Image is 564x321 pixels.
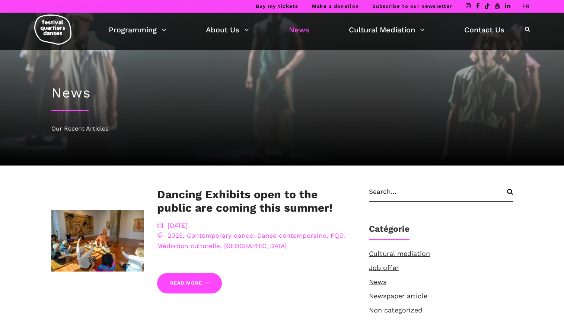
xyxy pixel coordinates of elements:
[369,224,410,240] h1: Catégorie
[51,85,513,101] h1: News
[372,3,452,9] a: Subscribe to our newsletter
[224,242,287,250] a: [GEOGRAPHIC_DATA]
[256,3,299,9] a: Buy my tickets
[369,250,430,257] a: Cultural mediation
[187,232,253,239] a: Contemporary dance
[183,232,185,239] span: ,
[369,188,513,202] input: Search...
[253,232,255,239] span: ,
[312,3,359,9] a: Make a donation
[206,23,249,36] a: About Us
[168,222,188,229] a: [DATE]
[51,210,144,272] img: 20240905-9595
[464,23,504,36] a: Contact Us
[289,23,309,36] a: News
[168,232,183,239] a: 2025
[157,242,220,250] a: Médiation culturelle
[220,242,222,250] span: ,
[369,278,386,286] a: News
[369,306,422,314] a: Non categorized
[109,23,166,36] a: Programming
[349,23,425,36] a: Cultural Mediation
[522,3,530,9] a: FR
[257,232,326,239] a: Danse contemporaine
[326,232,328,239] span: ,
[369,264,399,272] a: Job offer
[157,273,222,293] a: Read More
[369,292,427,300] a: Newspaper article
[34,15,71,45] img: logo-fqd-med
[343,232,345,239] span: ,
[157,188,332,214] a: Dancing Exhibits open to the public are coming this summer!
[51,124,513,134] div: Our Recent Articles
[331,232,343,239] a: FQD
